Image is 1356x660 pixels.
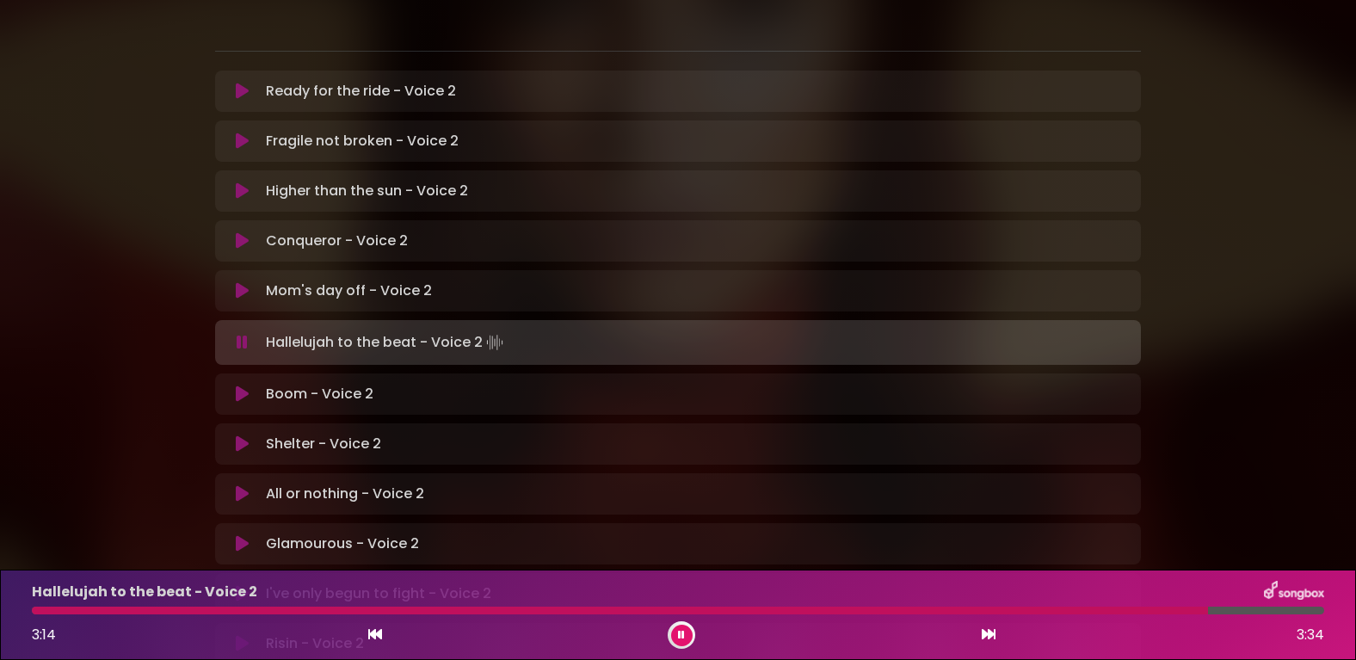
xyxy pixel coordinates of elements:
span: 3:14 [32,625,56,645]
p: Fragile not broken - Voice 2 [266,131,459,151]
p: Glamourous - Voice 2 [266,534,419,554]
span: 3:34 [1297,625,1324,645]
p: Ready for the ride - Voice 2 [266,81,456,102]
p: Conqueror - Voice 2 [266,231,408,251]
p: Higher than the sun - Voice 2 [266,181,468,201]
img: waveform4.gif [483,330,507,355]
p: Hallelujah to the beat - Voice 2 [32,582,257,602]
img: songbox-logo-white.png [1264,581,1324,603]
p: All or nothing - Voice 2 [266,484,424,504]
p: Boom - Voice 2 [266,384,373,404]
p: Hallelujah to the beat - Voice 2 [266,330,507,355]
p: Mom's day off - Voice 2 [266,281,432,301]
p: Shelter - Voice 2 [266,434,381,454]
